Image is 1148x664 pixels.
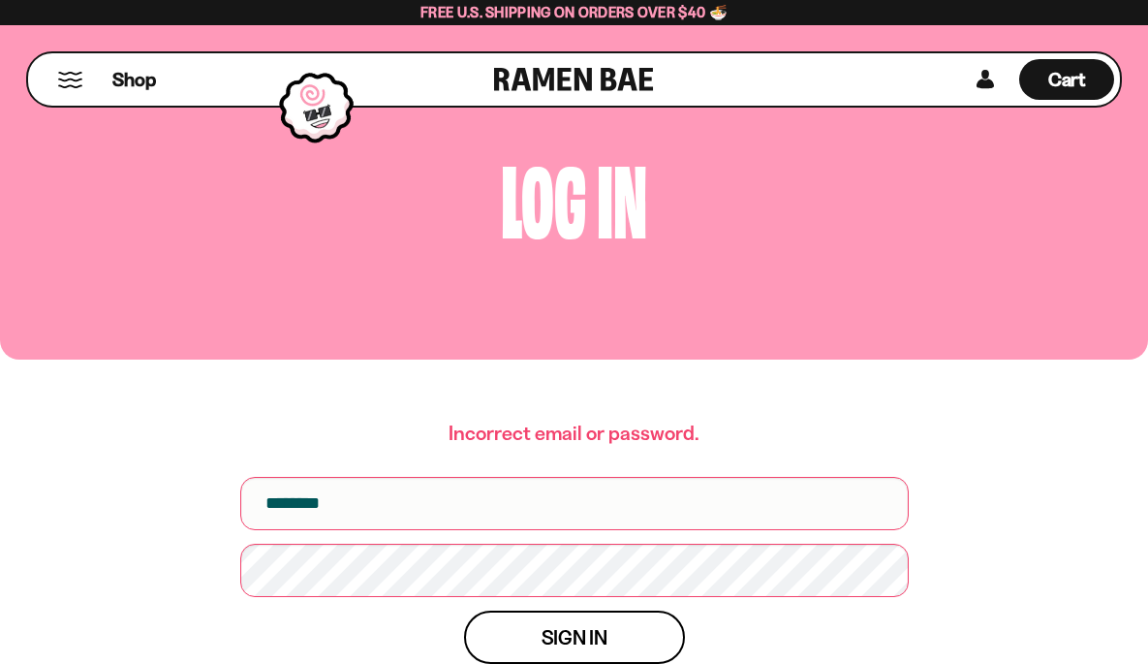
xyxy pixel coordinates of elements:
[420,3,728,21] span: Free U.S. Shipping on Orders over $40 🍜
[1019,53,1114,106] div: Cart
[464,611,685,664] button: Sign in
[15,150,1133,237] h1: Log in
[1048,68,1086,91] span: Cart
[542,627,607,648] span: Sign in
[112,67,156,93] span: Shop
[240,418,909,448] li: Incorrect email or password.
[57,72,83,88] button: Mobile Menu Trigger
[112,59,156,100] a: Shop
